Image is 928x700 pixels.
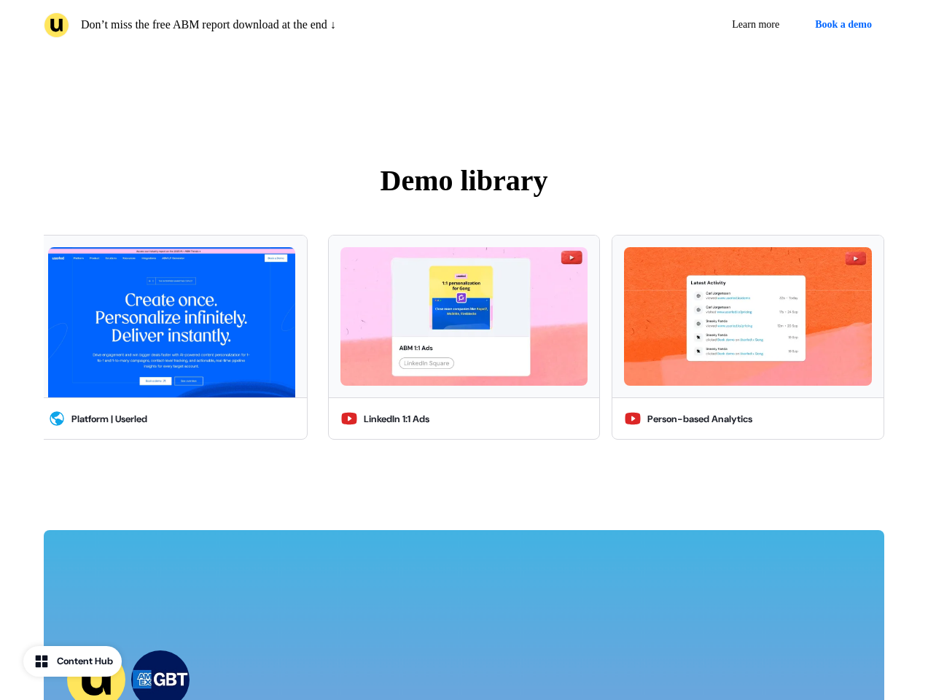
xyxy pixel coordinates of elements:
[36,235,308,440] button: Platform | UserledPlatform | Userled
[81,16,336,34] p: Don’t miss the free ABM report download at the end ↓
[612,235,884,440] button: Person-based AnalyticsPerson-based Analytics
[23,646,122,677] button: Content Hub
[48,247,295,398] img: Platform | Userled
[340,247,588,386] img: LinkedIn 1:1 Ads
[57,654,113,669] div: Content Hub
[44,159,884,203] p: Demo library
[328,235,600,440] button: LinkedIn 1:1 AdsLinkedIn 1:1 Ads
[720,12,791,38] a: Learn more
[624,247,871,386] img: Person-based Analytics
[71,412,147,427] div: Platform | Userled
[647,412,752,427] div: Person-based Analytics
[364,412,429,427] div: LinkedIn 1:1 Ads
[803,12,884,38] button: Book a demo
